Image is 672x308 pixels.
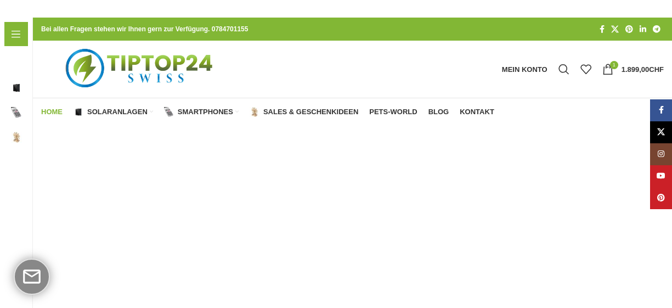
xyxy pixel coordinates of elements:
a: LinkedIn Social Link [636,22,650,37]
a: Home [41,101,63,123]
span: Kontakt [460,108,494,116]
span: CHF [649,65,664,74]
div: Meine Wunschliste [575,58,597,80]
a: Logo der Website [41,64,240,73]
a: YouTube Social Link [650,165,672,187]
bdi: 1.899,00 [622,65,664,74]
a: Pinterest Social Link [622,22,636,37]
a: X Social Link [650,121,672,143]
a: Pinterest Social Link [650,187,672,209]
a: Suche [553,58,575,80]
img: Smartphones [164,107,174,117]
a: Kontakt [460,101,494,123]
img: Solaranlagen [74,107,83,117]
a: Mein Konto [496,58,553,80]
a: Instagram Social Link [650,143,672,165]
a: Smartphones [164,101,239,123]
span: 1 [610,61,618,69]
span: Blog [428,108,449,116]
a: Blog [428,101,449,123]
a: X Social Link [608,22,622,37]
a: Pets-World [369,101,417,123]
span: Sales & Geschenkideen [263,108,358,116]
img: Tiptop24 Nachhaltige & Faire Produkte [41,41,240,98]
a: Facebook Social Link [650,99,672,121]
a: Telegram Social Link [650,22,664,37]
img: Sales & Geschenkideen [250,107,259,117]
a: 1 1.899,00CHF [597,58,669,80]
span: Home [41,108,63,116]
strong: Bei allen Fragen stehen wir Ihnen gern zur Verfügung. 0784701155 [41,25,248,33]
span: Solaranlagen [87,108,148,116]
a: Facebook Social Link [596,22,608,37]
span: Mein Konto [502,66,547,73]
div: Hauptnavigation [36,101,500,123]
a: Sales & Geschenkideen [250,101,358,123]
a: Solaranlagen [74,101,153,123]
span: Pets-World [369,108,417,116]
span: Smartphones [178,108,233,116]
